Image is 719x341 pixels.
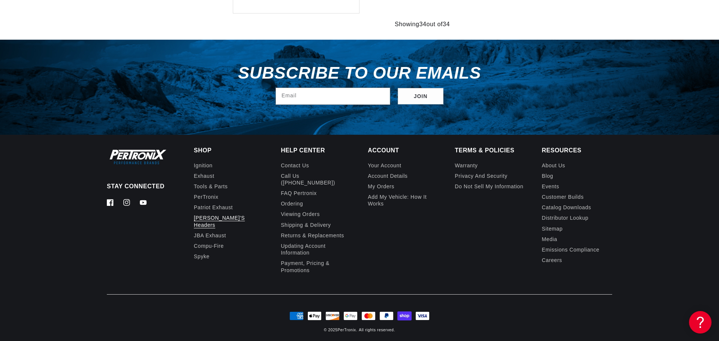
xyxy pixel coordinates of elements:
a: Ignition [194,162,213,171]
a: Payment, Pricing & Promotions [281,258,351,275]
a: Catalog Downloads [542,202,591,213]
a: Patriot Exhaust [194,202,233,213]
a: Customer Builds [542,192,584,202]
a: [PERSON_NAME]'s Headers [194,213,258,230]
a: Add My Vehicle: How It Works [368,192,438,209]
a: Your account [368,162,401,171]
input: Email [276,88,390,104]
a: Blog [542,171,553,181]
a: Privacy and Security [455,171,507,181]
a: Call Us ([PHONE_NUMBER]) [281,171,345,188]
a: Viewing Orders [281,209,320,219]
a: Warranty [455,162,478,171]
img: Pertronix [107,148,167,166]
a: PerTronix [194,192,219,202]
a: Ordering [281,198,303,209]
a: Events [542,181,559,192]
a: Compu-Fire [194,241,224,251]
a: Account details [368,171,407,181]
a: About Us [542,162,565,171]
a: FAQ Pertronix [281,188,317,198]
a: My orders [368,181,394,192]
a: Shipping & Delivery [281,220,331,230]
a: Contact us [281,162,309,171]
a: Tools & Parts [194,181,228,192]
small: All rights reserved. [359,328,395,332]
a: Updating Account Information [281,241,345,258]
a: Emissions compliance [542,244,599,255]
a: Spyke [194,251,210,262]
span: Showing 34 out of 34 [395,19,450,29]
a: Media [542,234,557,244]
h3: Subscribe to our emails [238,66,481,80]
p: Stay Connected [107,183,169,191]
a: PerTronix [337,328,356,332]
button: Subscribe [398,88,443,105]
a: JBA Exhaust [194,230,226,241]
a: Returns & Replacements [281,230,344,241]
a: Sitemap [542,223,563,234]
a: Distributor Lookup [542,213,588,223]
a: Exhaust [194,171,214,181]
a: Careers [542,255,562,265]
a: Do not sell my information [455,181,523,192]
small: © 2025 . [324,328,357,332]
